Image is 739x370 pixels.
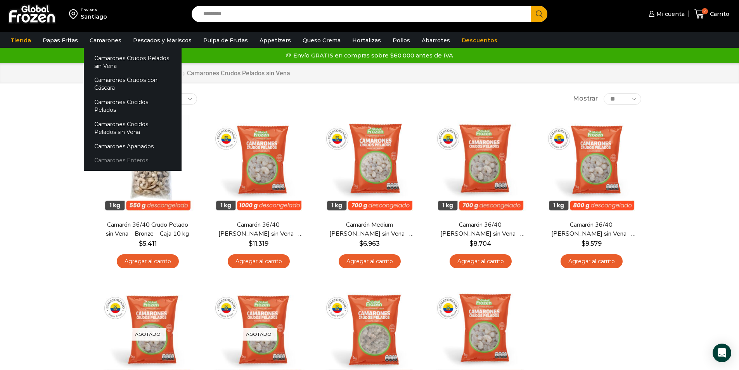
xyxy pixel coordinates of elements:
[469,240,473,247] span: $
[256,33,295,48] a: Appetizers
[573,94,598,103] span: Mostrar
[39,33,82,48] a: Papas Fritas
[359,240,380,247] bdi: 6.963
[7,33,35,48] a: Tienda
[436,221,525,238] a: Camarón 36/40 [PERSON_NAME] sin Vena – Silver – Caja 10 kg
[325,221,414,238] a: Camarón Medium [PERSON_NAME] sin Vena – Silver – Caja 10 kg
[702,8,708,14] span: 7
[117,254,179,269] a: Agregar al carrito: “Camarón 36/40 Crudo Pelado sin Vena - Bronze - Caja 10 kg”
[84,51,182,73] a: Camarones Crudos Pelados sin Vena
[103,221,192,238] a: Camarón 36/40 Crudo Pelado sin Vena – Bronze – Caja 10 kg
[139,240,143,247] span: $
[692,5,731,23] a: 7 Carrito
[249,240,253,247] span: $
[469,240,492,247] bdi: 8.704
[418,33,454,48] a: Abarrotes
[84,139,182,153] a: Camarones Apanados
[86,33,125,48] a: Camarones
[129,33,196,48] a: Pescados y Mariscos
[241,328,277,341] p: Agotado
[84,73,182,95] a: Camarones Crudos con Cáscara
[299,33,344,48] a: Queso Crema
[84,117,182,139] a: Camarones Cocidos Pelados sin Vena
[98,69,290,78] nav: Breadcrumb
[130,328,166,341] p: Agotado
[582,240,602,247] bdi: 9.579
[348,33,385,48] a: Hortalizas
[199,33,252,48] a: Pulpa de Frutas
[647,6,685,22] a: Mi cuenta
[249,240,268,247] bdi: 11.319
[84,153,182,168] a: Camarones Enteros
[531,6,547,22] button: Search button
[458,33,501,48] a: Descuentos
[359,240,363,247] span: $
[81,13,107,21] div: Santiago
[139,240,157,247] bdi: 5.411
[84,95,182,117] a: Camarones Cocidos Pelados
[69,7,81,21] img: address-field-icon.svg
[81,7,107,13] div: Enviar a
[561,254,623,269] a: Agregar al carrito: “Camarón 36/40 Crudo Pelado sin Vena - Gold - Caja 10 kg”
[713,344,731,362] div: Open Intercom Messenger
[547,221,636,238] a: Camarón 36/40 [PERSON_NAME] sin Vena – Gold – Caja 10 kg
[708,10,729,18] span: Carrito
[450,254,512,269] a: Agregar al carrito: “Camarón 36/40 Crudo Pelado sin Vena - Silver - Caja 10 kg”
[389,33,414,48] a: Pollos
[582,240,585,247] span: $
[187,69,290,77] h1: Camarones Crudos Pelados sin Vena
[228,254,290,269] a: Agregar al carrito: “Camarón 36/40 Crudo Pelado sin Vena - Super Prime - Caja 10 kg”
[214,221,303,238] a: Camarón 36/40 [PERSON_NAME] sin Vena – Super Prime – Caja 10 kg
[339,254,401,269] a: Agregar al carrito: “Camarón Medium Crudo Pelado sin Vena - Silver - Caja 10 kg”
[654,10,685,18] span: Mi cuenta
